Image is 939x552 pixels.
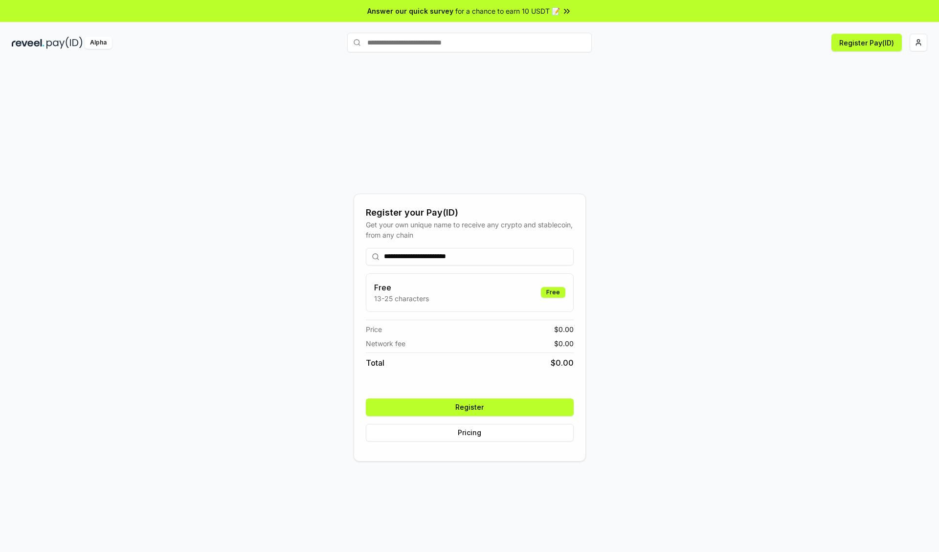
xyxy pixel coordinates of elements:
[46,37,83,49] img: pay_id
[541,287,565,298] div: Free
[366,398,574,416] button: Register
[374,282,429,293] h3: Free
[12,37,45,49] img: reveel_dark
[366,324,382,334] span: Price
[366,206,574,220] div: Register your Pay(ID)
[366,424,574,442] button: Pricing
[85,37,112,49] div: Alpha
[374,293,429,304] p: 13-25 characters
[554,338,574,349] span: $ 0.00
[831,34,902,51] button: Register Pay(ID)
[366,357,384,369] span: Total
[366,220,574,240] div: Get your own unique name to receive any crypto and stablecoin, from any chain
[367,6,453,16] span: Answer our quick survey
[551,357,574,369] span: $ 0.00
[455,6,560,16] span: for a chance to earn 10 USDT 📝
[366,338,405,349] span: Network fee
[554,324,574,334] span: $ 0.00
